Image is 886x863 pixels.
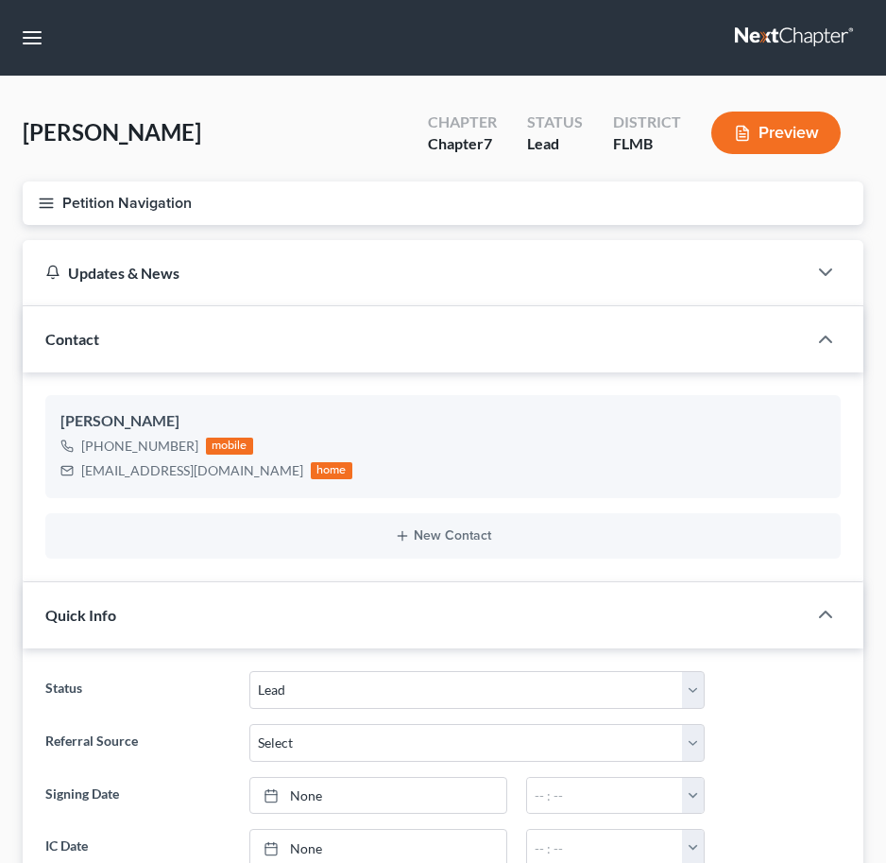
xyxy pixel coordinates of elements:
[60,410,826,433] div: [PERSON_NAME]
[206,438,253,455] div: mobile
[81,437,198,456] div: [PHONE_NUMBER]
[311,462,352,479] div: home
[36,724,240,762] label: Referral Source
[250,778,506,814] a: None
[527,133,583,155] div: Lead
[428,133,497,155] div: Chapter
[36,671,240,709] label: Status
[45,606,116,624] span: Quick Info
[23,118,201,146] span: [PERSON_NAME]
[527,778,683,814] input: -- : --
[45,330,99,348] span: Contact
[711,112,841,154] button: Preview
[428,112,497,133] div: Chapter
[484,134,492,152] span: 7
[60,528,826,544] button: New Contact
[36,777,240,815] label: Signing Date
[45,263,784,283] div: Updates & News
[613,133,681,155] div: FLMB
[527,112,583,133] div: Status
[23,181,863,225] button: Petition Navigation
[613,112,681,133] div: District
[81,461,303,480] div: [EMAIL_ADDRESS][DOMAIN_NAME]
